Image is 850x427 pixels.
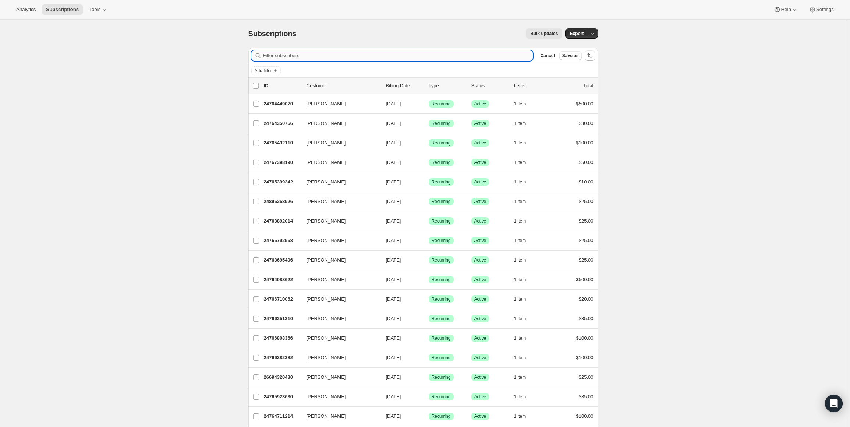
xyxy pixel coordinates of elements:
[264,178,301,186] p: 24765399342
[432,296,451,302] span: Recurring
[432,374,451,380] span: Recurring
[579,394,594,399] span: $35.00
[825,395,843,412] div: Open Intercom Messenger
[432,277,451,283] span: Recurring
[307,217,346,225] span: [PERSON_NAME]
[576,355,594,360] span: $100.00
[302,215,376,227] button: [PERSON_NAME]
[579,296,594,302] span: $20.00
[307,295,346,303] span: [PERSON_NAME]
[474,160,486,165] span: Active
[579,218,594,224] span: $25.00
[579,199,594,204] span: $25.00
[264,274,594,285] div: 24764088622[PERSON_NAME][DATE]SuccessRecurringSuccessActive1 item$500.00
[264,235,594,246] div: 24765792558[PERSON_NAME][DATE]SuccessRecurringSuccessActive1 item$25.00
[264,393,301,400] p: 24765923630
[12,4,40,15] button: Analytics
[474,238,486,244] span: Active
[264,237,301,244] p: 24765792558
[429,82,465,90] div: Type
[514,101,526,107] span: 1 item
[579,316,594,321] span: $35.00
[302,371,376,383] button: [PERSON_NAME]
[471,82,508,90] p: Status
[579,160,594,165] span: $50.00
[264,411,594,421] div: 24764711214[PERSON_NAME][DATE]SuccessRecurringSuccessActive1 item$100.00
[302,98,376,110] button: [PERSON_NAME]
[579,374,594,380] span: $25.00
[514,118,534,129] button: 1 item
[264,99,594,109] div: 24764449070[PERSON_NAME][DATE]SuccessRecurringSuccessActive1 item$500.00
[263,50,533,61] input: Filter subscribers
[302,157,376,168] button: [PERSON_NAME]
[432,238,451,244] span: Recurring
[514,277,526,283] span: 1 item
[386,355,401,360] span: [DATE]
[386,316,401,321] span: [DATE]
[307,393,346,400] span: [PERSON_NAME]
[307,256,346,264] span: [PERSON_NAME]
[514,413,526,419] span: 1 item
[307,374,346,381] span: [PERSON_NAME]
[514,372,534,382] button: 1 item
[537,51,557,60] button: Cancel
[307,139,346,147] span: [PERSON_NAME]
[540,53,555,59] span: Cancel
[781,7,791,13] span: Help
[264,255,594,265] div: 24763695406[PERSON_NAME][DATE]SuccessRecurringSuccessActive1 item$25.00
[576,101,594,106] span: $500.00
[386,199,401,204] span: [DATE]
[307,237,346,244] span: [PERSON_NAME]
[307,315,346,322] span: [PERSON_NAME]
[432,316,451,322] span: Recurring
[432,101,451,107] span: Recurring
[264,315,301,322] p: 24766251310
[248,29,297,38] span: Subscriptions
[514,177,534,187] button: 1 item
[530,31,558,36] span: Bulk updates
[474,394,486,400] span: Active
[514,238,526,244] span: 1 item
[85,4,112,15] button: Tools
[474,120,486,126] span: Active
[474,179,486,185] span: Active
[264,374,301,381] p: 26694320430
[386,101,401,106] span: [DATE]
[307,198,346,205] span: [PERSON_NAME]
[474,413,486,419] span: Active
[264,335,301,342] p: 24766808366
[264,118,594,129] div: 24764350766[PERSON_NAME][DATE]SuccessRecurringSuccessActive1 item$30.00
[514,335,526,341] span: 1 item
[579,257,594,263] span: $25.00
[386,179,401,185] span: [DATE]
[514,255,534,265] button: 1 item
[514,120,526,126] span: 1 item
[89,7,100,13] span: Tools
[264,333,594,343] div: 24766808366[PERSON_NAME][DATE]SuccessRecurringSuccessActive1 item$100.00
[264,256,301,264] p: 24763695406
[816,7,834,13] span: Settings
[474,218,486,224] span: Active
[307,178,346,186] span: [PERSON_NAME]
[432,179,451,185] span: Recurring
[302,274,376,286] button: [PERSON_NAME]
[386,120,401,126] span: [DATE]
[514,157,534,168] button: 1 item
[514,196,534,207] button: 1 item
[474,140,486,146] span: Active
[264,217,301,225] p: 24763892014
[585,50,595,61] button: Sort the results
[302,293,376,305] button: [PERSON_NAME]
[514,316,526,322] span: 1 item
[432,394,451,400] span: Recurring
[514,374,526,380] span: 1 item
[264,314,594,324] div: 24766251310[PERSON_NAME][DATE]SuccessRecurringSuccessActive1 item$35.00
[474,257,486,263] span: Active
[514,314,534,324] button: 1 item
[804,4,838,15] button: Settings
[514,160,526,165] span: 1 item
[474,101,486,107] span: Active
[264,82,301,90] p: ID
[514,179,526,185] span: 1 item
[302,137,376,149] button: [PERSON_NAME]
